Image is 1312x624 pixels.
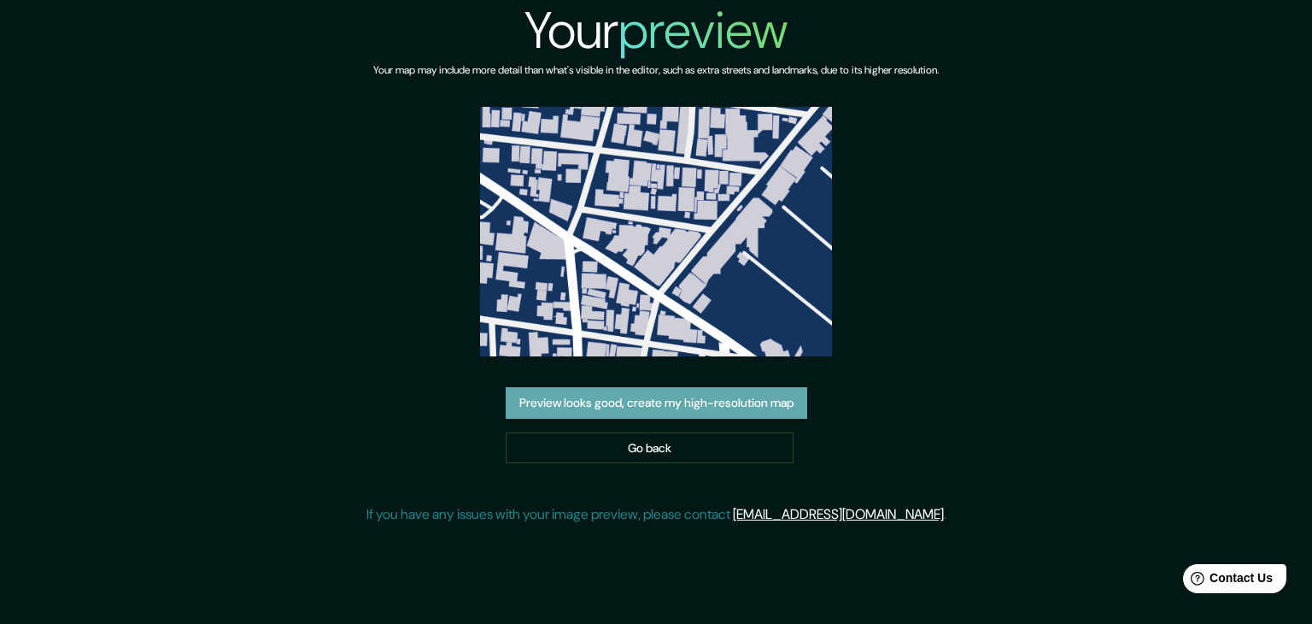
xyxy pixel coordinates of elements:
[1160,557,1293,605] iframe: Help widget launcher
[506,433,794,464] a: Go back
[480,107,832,356] img: created-map-preview
[366,504,946,525] p: If you have any issues with your image preview, please contact .
[506,387,807,419] button: Preview looks good, create my high-resolution map
[373,62,939,79] h6: Your map may include more detail than what's visible in the editor, such as extra streets and lan...
[733,505,944,523] a: [EMAIL_ADDRESS][DOMAIN_NAME]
